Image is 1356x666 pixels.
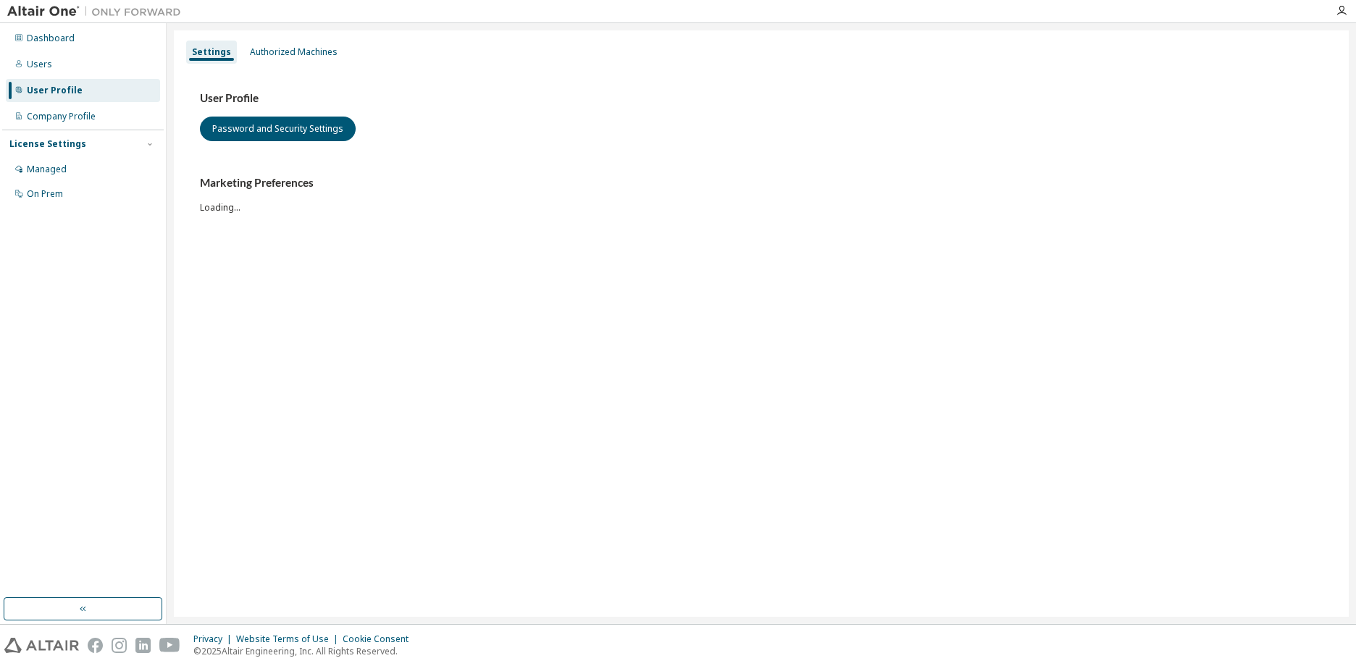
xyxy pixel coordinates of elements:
div: License Settings [9,138,86,150]
div: User Profile [27,85,83,96]
div: Loading... [200,176,1323,213]
h3: Marketing Preferences [200,176,1323,190]
div: Company Profile [27,111,96,122]
img: youtube.svg [159,638,180,653]
div: Users [27,59,52,70]
button: Password and Security Settings [200,117,356,141]
img: altair_logo.svg [4,638,79,653]
div: Website Terms of Use [236,633,343,645]
h3: User Profile [200,91,1323,106]
p: © 2025 Altair Engineering, Inc. All Rights Reserved. [193,645,417,657]
img: facebook.svg [88,638,103,653]
div: Settings [192,46,231,58]
img: Altair One [7,4,188,19]
div: Privacy [193,633,236,645]
img: linkedin.svg [135,638,151,653]
div: Dashboard [27,33,75,44]
div: Authorized Machines [250,46,338,58]
div: Managed [27,164,67,175]
div: On Prem [27,188,63,200]
div: Cookie Consent [343,633,417,645]
img: instagram.svg [112,638,127,653]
